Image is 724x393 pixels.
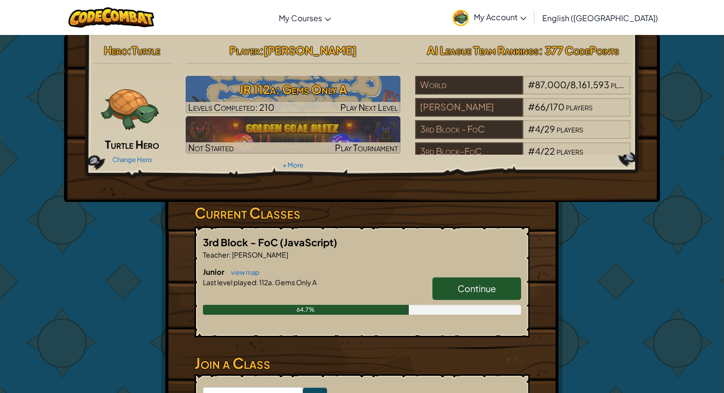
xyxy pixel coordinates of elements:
[535,123,540,134] span: 4
[542,13,658,23] span: English ([GEOGRAPHIC_DATA])
[415,76,523,95] div: World
[188,101,274,113] span: Levels Completed: 210
[229,250,231,259] span: :
[540,123,544,134] span: /
[458,283,496,294] span: Continue
[566,79,570,90] span: /
[415,130,630,141] a: 3rd Block - FoC#4/29players
[258,278,274,287] span: 112a.
[105,137,159,151] span: Turtle Hero
[203,305,409,315] div: 64.7%
[528,101,535,112] span: #
[544,145,555,157] span: 22
[535,101,546,112] span: 66
[186,116,401,154] img: Golden Goal
[453,10,469,26] img: avatar
[132,43,160,57] span: Turtle
[335,142,398,153] span: Play Tournament
[528,123,535,134] span: #
[195,202,529,224] h3: Current Classes
[528,145,535,157] span: #
[570,79,609,90] span: 8,161,593
[415,85,630,97] a: World#87,000/8,161,593players
[415,120,523,139] div: 3rd Block - FoC
[186,76,401,113] img: JR 112a: Gems Only A
[539,43,619,57] span: : 377 CodePoints
[340,101,398,113] span: Play Next Level
[186,76,401,113] a: Play Next Level
[68,7,155,28] img: CodeCombat logo
[279,13,322,23] span: My Courses
[611,79,637,90] span: players
[195,352,529,374] h3: Join a Class
[544,123,555,134] span: 29
[188,142,234,153] span: Not Started
[263,43,357,57] span: [PERSON_NAME]
[546,101,550,112] span: /
[415,142,523,161] div: 3rd Block-FoC
[537,4,663,31] a: English ([GEOGRAPHIC_DATA])
[415,107,630,119] a: [PERSON_NAME]#66/170players
[415,98,523,117] div: [PERSON_NAME]
[230,43,260,57] span: Player
[186,116,401,154] a: Not StartedPlay Tournament
[474,12,527,22] span: My Account
[128,43,132,57] span: :
[203,278,256,287] span: Last level played
[186,78,401,100] h3: JR 112a: Gems Only A
[231,250,288,259] span: [PERSON_NAME]
[566,101,592,112] span: players
[283,161,303,169] a: + More
[203,267,226,276] span: Junior
[535,79,566,90] span: 87,000
[535,145,540,157] span: 4
[112,156,152,164] a: Change Hero
[448,2,531,33] a: My Account
[274,4,336,31] a: My Courses
[203,236,280,248] span: 3rd Block - FoC
[557,123,583,134] span: players
[104,43,128,57] span: Hero
[274,278,317,287] span: Gems Only A
[557,145,583,157] span: players
[528,79,535,90] span: #
[540,145,544,157] span: /
[415,152,630,163] a: 3rd Block-FoC#4/22players
[226,268,260,276] a: view map
[280,236,337,248] span: (JavaScript)
[256,278,258,287] span: :
[427,43,539,57] span: AI League Team Rankings
[260,43,263,57] span: :
[550,101,564,112] span: 170
[100,76,160,135] img: turtle.png
[203,250,229,259] span: Teacher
